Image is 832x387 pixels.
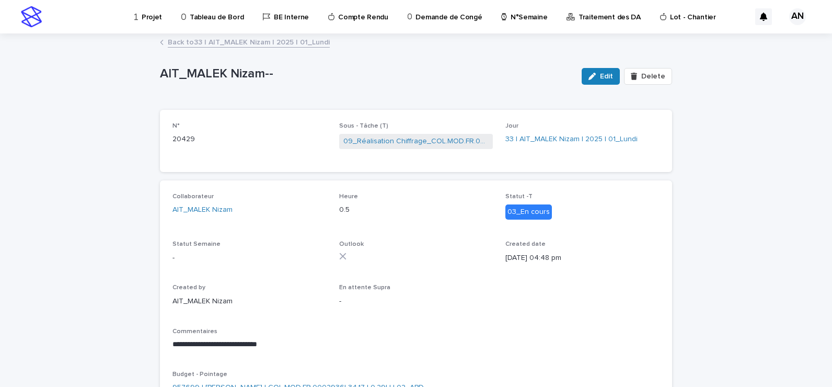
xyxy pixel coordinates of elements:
span: Delete [641,73,665,80]
p: 20429 [172,134,327,145]
p: 0.5 [339,204,493,215]
a: 09_Réalisation Chiffrage_COL.MOD.FR.0002936 [343,136,489,147]
a: 33 | AIT_MALEK Nizam | 2025 | 01_Lundi [505,134,638,145]
img: stacker-logo-s-only.png [21,6,42,27]
p: AIT_MALEK Nizam-- [160,66,573,82]
a: Back to33 | AIT_MALEK Nizam | 2025 | 01_Lundi [168,36,330,48]
p: - [339,296,493,307]
span: Outlook [339,241,364,247]
span: Budget - Pointage [172,371,227,378]
span: Edit [600,73,613,80]
a: AIT_MALEK Nizam [172,204,233,215]
span: Statut -T [505,193,533,200]
span: Commentaires [172,328,217,335]
p: AIT_MALEK Nizam [172,296,327,307]
span: Jour [505,123,518,129]
span: Statut Semaine [172,241,221,247]
p: - [172,253,327,264]
p: [DATE] 04:48 pm [505,253,660,264]
div: 03_En cours [505,204,552,220]
span: En attente Supra [339,284,390,291]
span: Created by [172,284,205,291]
span: Created date [505,241,546,247]
span: Heure [339,193,358,200]
button: Edit [582,68,620,85]
span: N° [172,123,180,129]
span: Sous - Tâche (T) [339,123,388,129]
div: AN [789,8,806,25]
button: Delete [624,68,672,85]
span: Collaborateur [172,193,214,200]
